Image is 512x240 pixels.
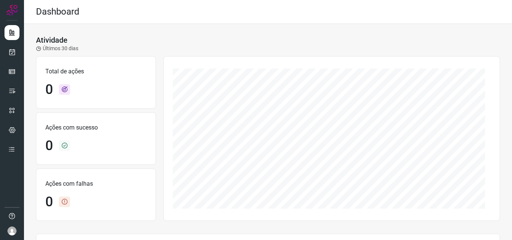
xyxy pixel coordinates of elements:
h1: 0 [45,82,53,98]
img: avatar-user-boy.jpg [7,227,16,236]
h2: Dashboard [36,6,79,17]
p: Total de ações [45,67,147,76]
p: Últimos 30 dias [36,45,78,52]
h3: Atividade [36,36,67,45]
p: Ações com sucesso [45,123,147,132]
p: Ações com falhas [45,179,147,188]
h1: 0 [45,138,53,154]
img: Logo [6,4,18,16]
h1: 0 [45,194,53,210]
